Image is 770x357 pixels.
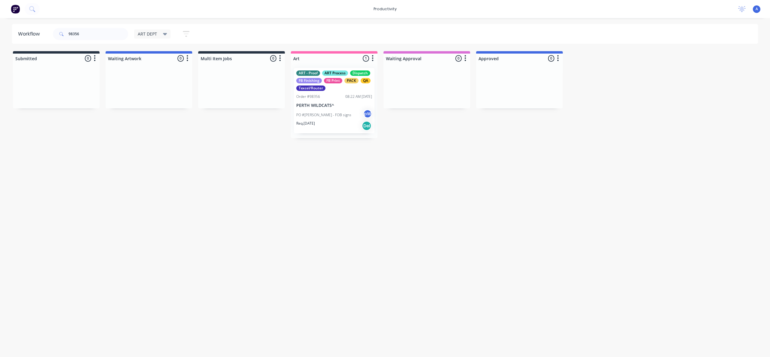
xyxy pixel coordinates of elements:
div: productivity [371,5,400,14]
div: 08:22 AM [DATE] [345,94,372,99]
img: Factory [11,5,20,14]
input: Search for orders... [69,28,128,40]
div: Workflow [18,30,43,38]
p: Req. [DATE] [296,121,315,126]
div: Order #98356 [296,94,320,99]
div: QA [361,78,371,83]
div: FB Print [324,78,342,83]
div: PACK [344,78,359,83]
div: pW [363,109,372,118]
span: ART DEPT [138,31,157,37]
div: ART - Proof [296,70,320,76]
p: PERTH WILDCATS^ [296,103,372,108]
div: Del [362,121,371,131]
div: FB Finishing [296,78,322,83]
div: Dispatch [350,70,370,76]
div: ART Process [322,70,348,76]
div: ART - ProofART ProcessDispatchFB FinishingFB PrintPACKQATexcel/RouterOrder #9835608:22 AM [DATE]P... [294,68,374,133]
p: PO #[PERSON_NAME] - FOB signs [296,112,351,118]
span: A [756,6,758,12]
div: Texcel/Router [296,85,325,91]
